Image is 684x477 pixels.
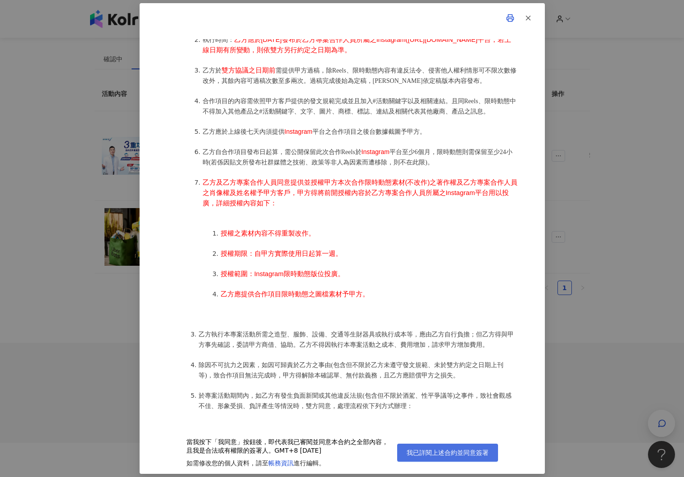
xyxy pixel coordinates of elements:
[221,230,315,237] span: 授權之素材內容不得重製改作。
[199,331,514,348] span: 乙方執行本專案活動所需之造型、服飾、設備、交通等生財器具或執行成本等，應由乙方自行負擔；但乙方得與甲方事先確認，委請甲方商借、協助。乙方不得因執行本專案活動之成本、費用增加，請求甲方增加費用。
[221,250,342,257] span: 授權期限：自甲方實際使用日起算一週。
[186,459,390,468] div: 如需修改您的個人資料，請至 進行編輯。
[221,270,344,277] span: 授權範圍：Instagram限時動態版位投廣。
[313,128,426,135] span: 平台之合作項目之後台數據截圖予甲方。
[203,189,509,207] span: 平台用以投廣，詳細授權內容如下：
[397,444,498,462] button: 我已詳閱上述合約並同意簽署
[203,67,222,74] span: 乙方於
[199,392,512,409] span: 於專案活動期間內，如乙方有發生負面新聞或其他違反法規(包含但不限於酒駕、性平爭議等)之事件，致社會觀感不佳、形象受損、負評產生等情況時，雙方同意，處理流程依下列方式辦理：
[268,459,294,467] a: 帳務資訊
[216,179,277,186] span: 及乙方專案合作人員
[203,98,516,115] span: 中不得加入其他產品之#活動關鍵字、文字、圖片、商標、標誌、連結及相關代表其他廠商、產品之訊息。
[407,449,489,456] span: 我已詳閱上述合約並同意簽署
[203,128,285,135] span: 乙方應於上線後七天內須提供
[199,362,503,379] span: 除因不可抗力之因素，如因可歸責於乙方之事由(包含但不限於乙方未遵守發文規範、未於雙方約定之日期上刊等)，致合作項目無法完成時，甲方得解除本確認單、無付款義務，且乙方應賠償甲方之損失。
[362,148,390,155] span: Instagram
[371,189,426,196] span: 乙方專案合作人員
[203,149,512,166] span: 平台至少6個月，限時動態則需保留至少24小時(若係因貼文所發布社群媒體之技術、政策等非人為因素而遭移除，則不在此限)。
[186,438,390,455] div: 當我按下「我同意」按鈕後，即代表我已審閱並同意本合約之全部內容，且我是合法或有權限的簽署人。 GMT+8 [DATE]
[203,179,216,186] span: 乙方
[285,128,313,135] span: Instagram
[464,98,510,104] span: Reels、限時動態
[221,291,369,298] span: 乙方應提供合作項目限時動態之圖檔素材予甲方。
[203,98,464,104] span: 合作項目的內容需依照甲方客戶提供的發文規範完成並且加入#活動關鍵字以及相關連結。且同
[203,36,234,43] span: 執行時間：
[426,189,439,196] span: 所屬
[203,149,362,155] span: 乙方自合作項目發布日起算，需公開保留此次合作Reels於
[439,189,475,196] span: 之Instagram
[203,36,512,54] span: 乙方應於[DATE]發布於乙方專案合作人員所屬之Instagram([URL][DOMAIN_NAME]平台，若上線日期有所變動，則依雙方另行約定之日期為準。
[203,67,516,84] span: 需提供甲方過稿，除Reels、限時動態內容有違反法令、侵害他人權利情形可不限次數修改外，其餘內容可過稿次數至多兩次。過稿完成後始為定稿，[PERSON_NAME]依定稿版本內容發布。
[222,67,276,74] span: 雙方協議之日期前
[203,179,518,196] span: 同意提供並授權甲方本次合作限時動態素材(不改作)之著作權及乙方專案合作人員之肖像權及姓名權予甲方客戶，甲方得將前開授權內容於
